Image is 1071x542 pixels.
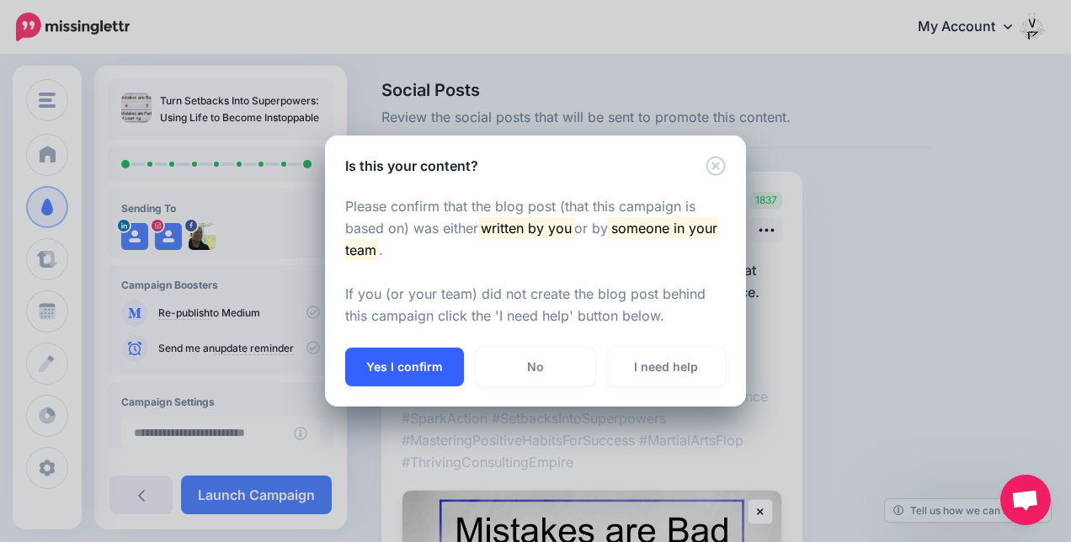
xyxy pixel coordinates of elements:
[478,217,574,239] mark: written by you
[345,156,478,176] h5: Is this your content?
[345,217,717,261] mark: someone in your team
[607,348,726,386] a: I need help
[345,348,464,386] button: Yes I confirm
[476,348,594,386] a: No
[706,156,726,177] button: Close
[345,196,726,327] p: Please confirm that the blog post (that this campaign is based on) was either or by . If you (or ...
